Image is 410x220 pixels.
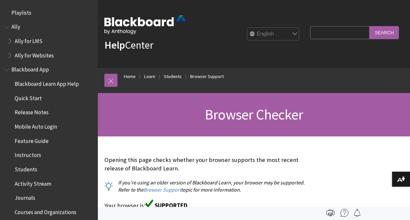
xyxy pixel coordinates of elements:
span: Activity Stream [15,178,51,187]
img: Follow this page [353,209,361,217]
img: More help [341,209,348,217]
span: Quick Start [15,93,42,102]
p: If you're using an older version of Blackboard Learn, your browser may be supported. Refer to the... [104,179,307,194]
p: Opening this page checks whether your browser supports the most recent release of Blackboard Learn. [104,156,307,173]
nav: Book outline for Anthology Ally Help [4,22,94,61]
span: Browser Checker [205,105,303,123]
img: Print [326,209,334,217]
span: SUPPORTED [155,202,188,209]
strong: Help [104,39,125,52]
a: Learn [144,72,155,81]
img: Blackboard by Anthology [104,15,186,34]
span: Blackboard Learn App Help [15,78,79,87]
a: HelpCenter [104,39,153,52]
a: Students [164,72,182,81]
span: Release Notes [15,107,49,116]
span: Mobile Auto Login [15,121,57,130]
span: Journals [15,193,35,201]
img: Green supported icon [145,199,153,208]
span: Courses and Organizations [15,207,76,215]
input: Search [370,26,399,39]
nav: Book outline for Playlists [4,7,94,18]
span: Students [15,164,37,173]
a: Home [124,72,136,81]
span: Feature Guide [15,135,49,144]
span: Playlists [11,7,31,16]
select: Site Language Selector [247,28,299,41]
span: Ally for LMS [15,36,42,44]
a: Browser Support [144,186,181,193]
span: Blackboard App [11,64,49,73]
span: Ally for Websites [15,50,54,59]
span: Ally [11,22,20,30]
a: Browser Support [190,72,224,81]
span: Instructors [15,150,41,159]
p: Your browser is: [104,199,307,210]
